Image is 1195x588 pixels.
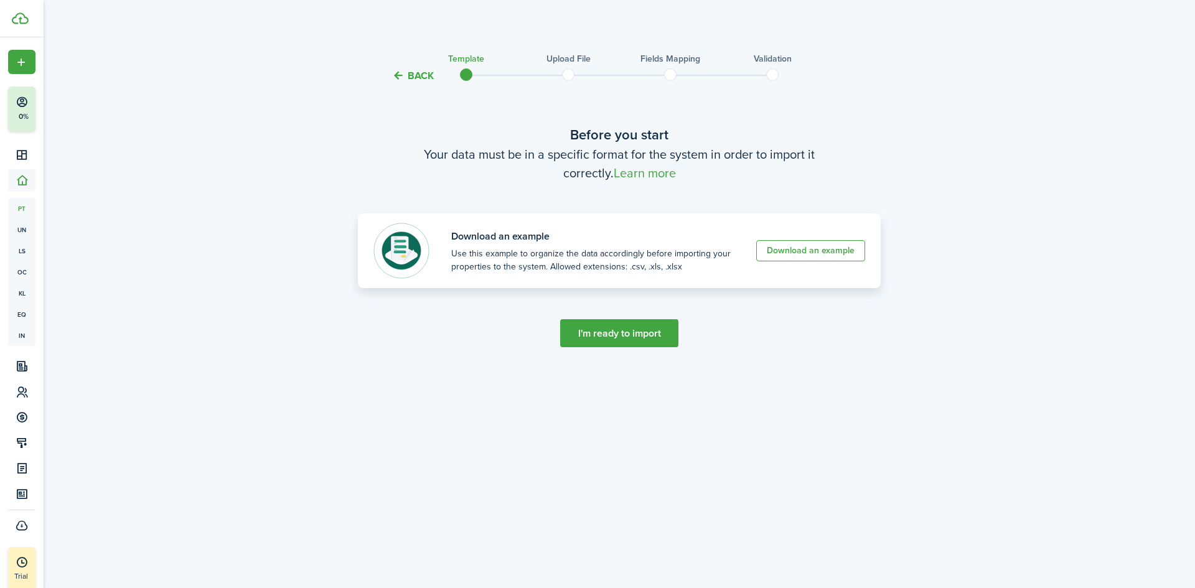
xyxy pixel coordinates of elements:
[12,12,29,24] img: TenantCloud
[8,325,35,346] a: in
[373,223,429,279] img: File template
[560,319,678,347] button: I'm ready to import
[8,86,111,131] button: 0%
[451,247,734,273] import-template-banner-description: Use this example to organize the data accordingly before importing your properties to the system....
[8,261,35,282] a: oc
[451,229,734,244] banner-title: Download an example
[546,52,591,65] h3: Upload file
[392,69,434,82] button: Back
[614,166,676,180] a: Learn more
[8,304,35,325] a: eq
[448,52,484,65] h3: Template
[14,571,64,582] p: Trial
[358,145,881,182] wizard-step-header-description: Your data must be in a specific format for the system in order to import it correctly.
[8,198,35,219] a: pt
[16,111,31,122] p: 0%
[8,282,35,304] a: kl
[640,52,700,65] h3: Fields mapping
[8,219,35,240] a: un
[8,240,35,261] a: ls
[754,52,792,65] h3: Validation
[756,240,865,261] a: Download an example
[358,124,881,145] wizard-step-header-title: Before you start
[8,50,35,74] button: Open menu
